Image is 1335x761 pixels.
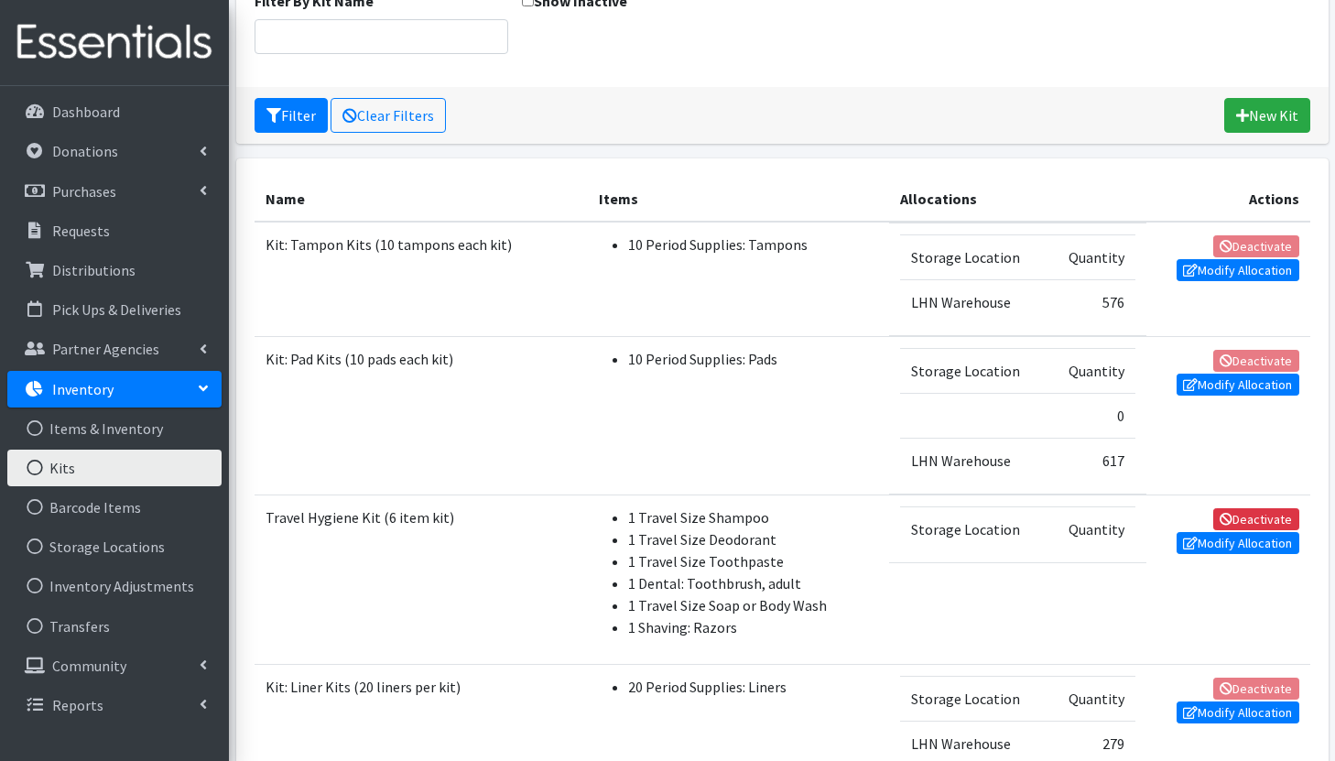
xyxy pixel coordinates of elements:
p: Donations [52,142,118,160]
td: 617 [1047,439,1135,484]
li: 1 Dental: Toothbrush, adult [628,572,879,594]
th: Actions [1146,177,1310,222]
td: Quantity [1047,677,1135,722]
td: 576 [1047,280,1135,325]
li: 1 Travel Size Shampoo [628,506,879,528]
li: 20 Period Supplies: Liners [628,676,879,698]
a: Barcode Items [7,489,222,526]
td: Kit: Pad Kits (10 pads each kit) [255,336,588,495]
li: 1 Shaving: Razors [628,616,879,638]
td: Travel Hygiene Kit (6 item kit) [255,495,588,664]
a: Modify Allocation [1177,532,1299,554]
a: Kits [7,450,222,486]
a: Requests [7,212,222,249]
td: Storage Location [900,235,1047,280]
td: Quantity [1047,349,1135,394]
img: HumanEssentials [7,12,222,73]
p: Purchases [52,182,116,201]
a: Storage Locations [7,528,222,565]
button: Filter [255,98,328,133]
td: 0 [1047,394,1135,439]
p: Requests [52,222,110,240]
th: Items [588,177,890,222]
td: Storage Location [900,349,1047,394]
a: Distributions [7,252,222,288]
a: Items & Inventory [7,410,222,447]
p: Partner Agencies [52,340,159,358]
p: Inventory [52,380,114,398]
a: Dashboard [7,93,222,130]
a: Inventory Adjustments [7,568,222,604]
th: Allocations [889,177,1146,222]
td: Storage Location [900,677,1047,722]
a: Modify Allocation [1177,259,1299,281]
li: 1 Travel Size Deodorant [628,528,879,550]
li: 1 Travel Size Toothpaste [628,550,879,572]
p: Distributions [52,261,136,279]
a: Pick Ups & Deliveries [7,291,222,328]
a: Inventory [7,371,222,408]
li: 1 Travel Size Soap or Body Wash [628,594,879,616]
a: Clear Filters [331,98,446,133]
td: Kit: Tampon Kits (10 tampons each kit) [255,222,588,336]
li: 10 Period Supplies: Tampons [628,234,879,255]
td: Quantity [1047,507,1135,552]
a: Purchases [7,173,222,210]
p: Reports [52,696,103,714]
td: LHN Warehouse [900,280,1047,325]
p: Pick Ups & Deliveries [52,300,181,319]
p: Dashboard [52,103,120,121]
th: Name [255,177,588,222]
a: Reports [7,687,222,723]
a: New Kit [1224,98,1310,133]
a: Modify Allocation [1177,374,1299,396]
td: Storage Location [900,507,1047,552]
a: Deactivate [1213,508,1299,530]
td: LHN Warehouse [900,439,1047,484]
a: Community [7,647,222,684]
a: Transfers [7,608,222,645]
td: Quantity [1047,235,1135,280]
a: Modify Allocation [1177,701,1299,723]
li: 10 Period Supplies: Pads [628,348,879,370]
a: Partner Agencies [7,331,222,367]
a: Donations [7,133,222,169]
p: Community [52,657,126,675]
